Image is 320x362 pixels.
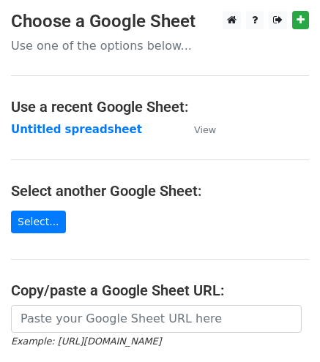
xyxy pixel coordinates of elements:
[11,11,309,32] h3: Choose a Google Sheet
[179,123,216,136] a: View
[11,182,309,200] h4: Select another Google Sheet:
[11,38,309,53] p: Use one of the options below...
[11,336,161,347] small: Example: [URL][DOMAIN_NAME]
[11,211,66,233] a: Select...
[194,124,216,135] small: View
[11,305,302,333] input: Paste your Google Sheet URL here
[11,123,142,136] a: Untitled spreadsheet
[11,282,309,299] h4: Copy/paste a Google Sheet URL:
[11,98,309,116] h4: Use a recent Google Sheet:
